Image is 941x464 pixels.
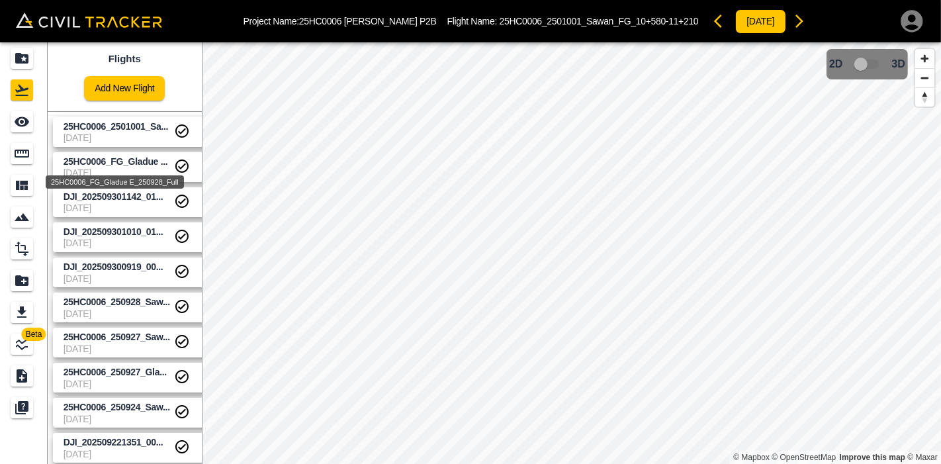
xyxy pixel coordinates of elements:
[840,453,905,462] a: Map feedback
[735,9,785,34] button: [DATE]
[202,42,941,464] canvas: Map
[915,68,934,87] button: Zoom out
[500,16,699,26] span: 25HC0006_2501001_Sawan_FG_10+580-11+210
[46,175,184,189] div: 25HC0006_FG_Gladue E_250928_Full
[772,453,836,462] a: OpenStreetMap
[915,49,934,68] button: Zoom in
[16,13,162,28] img: Civil Tracker
[244,16,437,26] p: Project Name: 25HC0006 [PERSON_NAME] P2B
[915,87,934,107] button: Reset bearing to north
[829,58,842,70] span: 2D
[848,52,887,77] span: 3D model not uploaded yet
[733,453,770,462] a: Mapbox
[907,453,938,462] a: Maxar
[892,58,905,70] span: 3D
[447,16,699,26] p: Flight Name:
